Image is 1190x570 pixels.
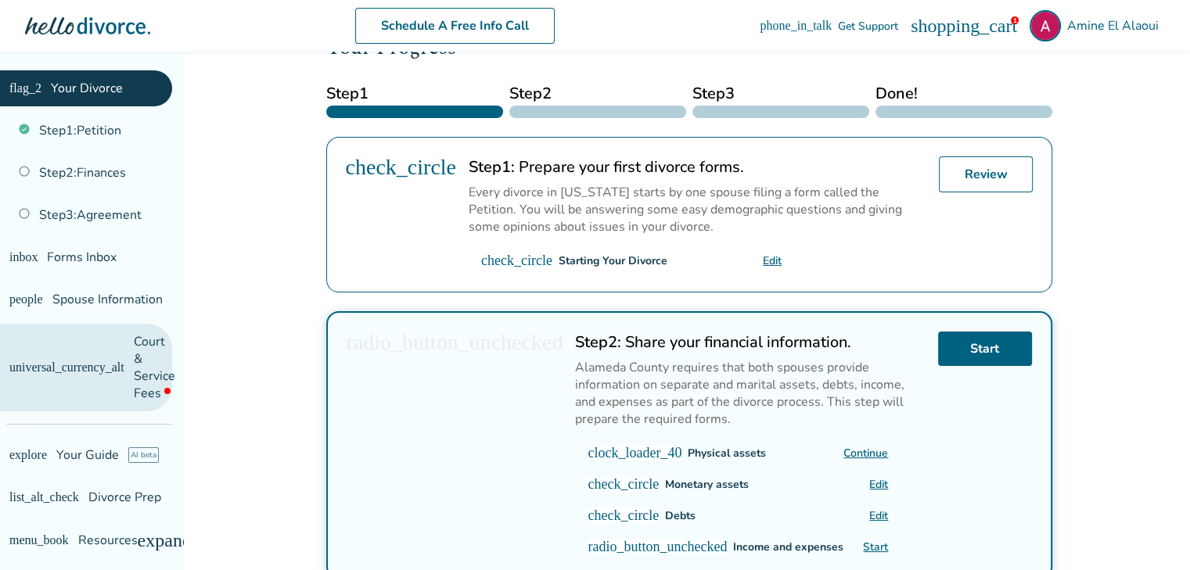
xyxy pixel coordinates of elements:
img: Amine El Alaoui [1030,10,1061,41]
div: Physical assets [688,446,766,461]
span: Court & Service Fees [134,333,175,402]
span: check_circle [481,253,552,267]
strong: Step 1 : [469,156,515,177]
div: Starting Your Divorce [559,253,667,268]
h2: Prepare your first divorce forms. [469,156,926,177]
span: universal_currency_alt [9,361,124,374]
span: check_circle [346,156,456,178]
span: clock_loader_40 [588,446,681,460]
span: list_alt_check [9,491,79,504]
p: Every divorce in [US_STATE] starts by one spouse filing a form called the Petition. You will be a... [469,184,926,235]
a: Edit [763,253,782,268]
span: Step 1 [326,82,503,106]
span: Done! [875,82,1052,106]
span: Get Support [838,19,898,34]
span: phone_in_talk [760,20,832,32]
div: Debts [665,508,696,523]
span: AI beta [128,447,159,463]
span: radio_button_unchecked [588,540,727,554]
span: explore [9,449,47,461]
a: phone_in_talkGet Support [760,19,898,34]
h2: Share your financial information. [575,332,925,353]
span: Resources [9,532,138,549]
div: Income and expenses [733,540,843,554]
a: Edit [869,508,888,523]
span: menu_book [9,534,69,547]
a: Start [863,540,888,554]
p: Alameda County requires that both spouses provide information on separate and marital assets, deb... [575,359,925,428]
a: Schedule A Free Info Call [355,8,555,44]
span: Step 2 [509,82,686,106]
span: inbox [9,251,38,263]
span: Amine El Alaoui [1067,17,1165,34]
iframe: Chat Widget [1112,495,1190,570]
span: expand_more [138,531,240,550]
strong: Step 2 : [575,332,621,353]
span: people [9,293,43,306]
span: Forms Inbox [47,249,117,266]
a: Start [938,332,1032,366]
a: Edit [869,477,888,492]
span: check_circle [588,477,659,491]
span: flag_2 [9,82,41,95]
span: radio_button_unchecked [347,332,563,353]
div: 1 [1011,16,1019,24]
a: Review [939,156,1033,192]
span: shopping_cart [911,16,1017,35]
div: Monetary assets [665,477,749,492]
span: Step 3 [692,82,869,106]
a: Continue [843,446,888,461]
span: check_circle [588,508,659,522]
